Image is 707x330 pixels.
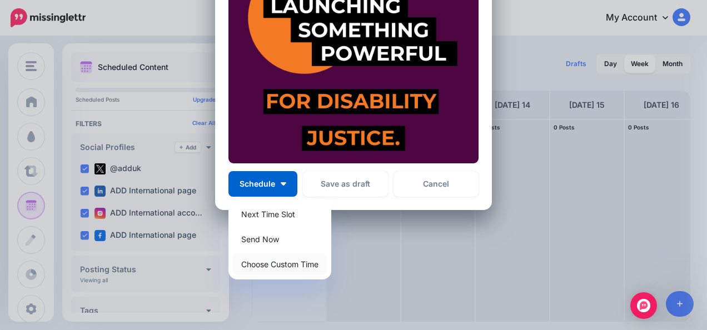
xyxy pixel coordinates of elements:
a: Next Time Slot [233,203,327,225]
div: Schedule [228,199,331,279]
img: arrow-down-white.png [281,182,286,186]
button: Schedule [228,171,297,197]
button: Save as draft [303,171,388,197]
a: Send Now [233,228,327,250]
a: Choose Custom Time [233,253,327,275]
span: Schedule [240,180,275,188]
a: Cancel [394,171,479,197]
div: Open Intercom Messenger [630,292,657,319]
